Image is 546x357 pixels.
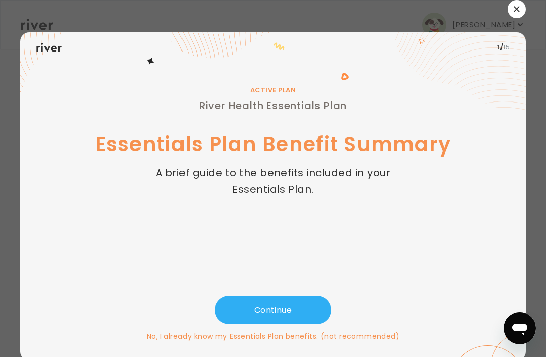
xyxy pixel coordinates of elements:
p: A brief guide to the benefits included in your Essentials Plan. [155,165,391,197]
iframe: Button to launch messaging window [504,312,536,344]
button: No, I already know my Essentials Plan benefits. (not recommended) [147,330,399,342]
h2: River Health Essentials Plan [199,97,347,114]
h1: Essentials Plan Benefit Summary [95,130,451,159]
button: Continue [215,296,331,324]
